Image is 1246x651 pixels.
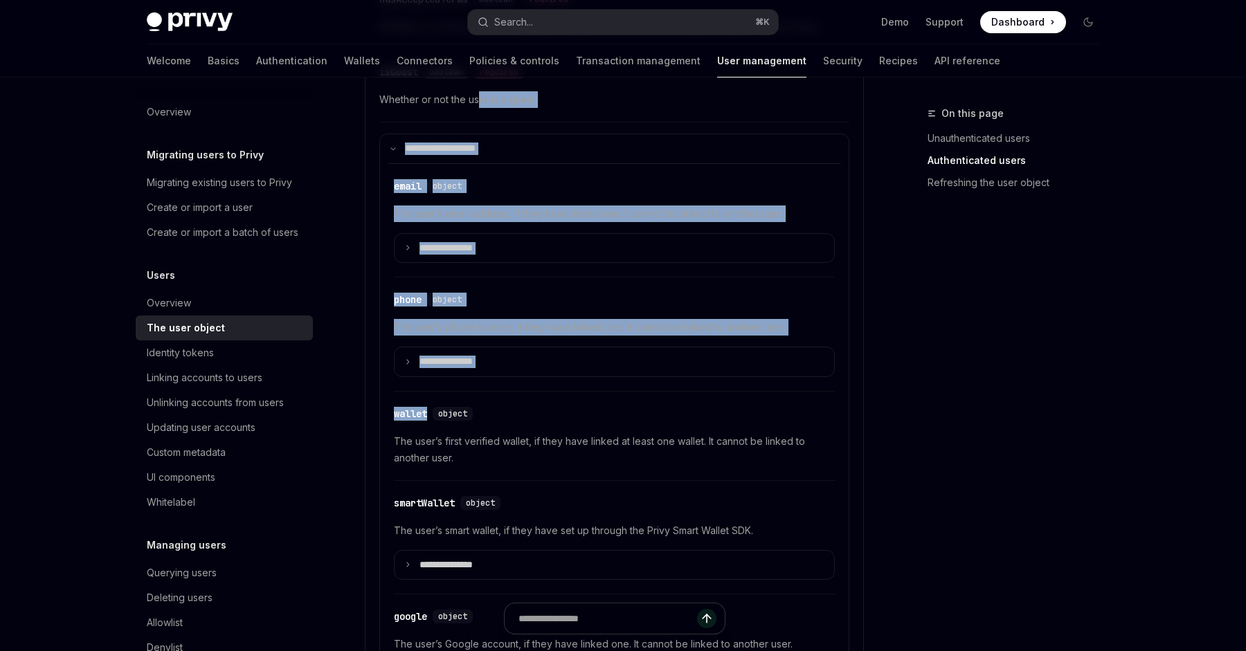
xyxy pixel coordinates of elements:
[394,293,422,306] div: phone
[879,44,918,77] a: Recipes
[469,44,559,77] a: Policies & controls
[394,522,835,539] span: The user’s smart wallet, if they have set up through the Privy Smart Wallet SDK.
[136,390,313,415] a: Unlinking accounts from users
[928,172,1110,194] a: Refreshing the user object
[147,419,255,436] div: Updating user accounts
[717,44,806,77] a: User management
[881,15,909,29] a: Demo
[468,10,778,35] button: Search...⌘K
[147,369,262,386] div: Linking accounts to users
[147,565,217,581] div: Querying users
[136,490,313,515] a: Whitelabel
[136,465,313,490] a: UI components
[136,291,313,315] a: Overview
[394,179,422,193] div: email
[438,408,467,419] span: object
[928,149,1110,172] a: Authenticated users
[136,340,313,365] a: Identity tokens
[397,44,453,77] a: Connectors
[147,589,213,606] div: Deleting users
[466,497,495,508] span: object
[394,407,427,421] div: wallet
[518,603,697,634] input: Ask a question...
[147,224,298,241] div: Create or import a batch of users
[147,295,191,311] div: Overview
[136,440,313,465] a: Custom metadata
[136,195,313,220] a: Create or import a user
[147,44,191,77] a: Welcome
[755,17,770,28] span: ⌘ K
[926,15,964,29] a: Support
[147,394,284,411] div: Unlinking accounts from users
[147,104,191,120] div: Overview
[147,444,226,461] div: Custom metadata
[928,127,1110,149] a: Unauthenticated users
[147,147,264,163] h5: Migrating users to Privy
[344,44,380,77] a: Wallets
[394,205,835,222] span: The user’s email address, if they have linked one. It cannot be linked to another user.
[147,267,175,284] h5: Users
[147,12,233,32] img: dark logo
[136,170,313,195] a: Migrating existing users to Privy
[823,44,863,77] a: Security
[394,319,835,336] span: The user’s phone number, if they have linked one. It cannot be linked to another user.
[147,174,292,191] div: Migrating existing users to Privy
[147,494,195,511] div: Whitelabel
[147,345,214,361] div: Identity tokens
[136,365,313,390] a: Linking accounts to users
[147,199,253,216] div: Create or import a user
[136,585,313,610] a: Deleting users
[494,14,533,30] div: Search...
[433,294,462,305] span: object
[136,610,313,635] a: Allowlist
[991,15,1045,29] span: Dashboard
[136,415,313,440] a: Updating user accounts
[136,100,313,125] a: Overview
[934,44,1000,77] a: API reference
[136,315,313,340] a: The user object
[980,11,1066,33] a: Dashboard
[136,220,313,245] a: Create or import a batch of users
[256,44,327,77] a: Authentication
[1077,11,1099,33] button: Toggle dark mode
[433,181,462,192] span: object
[147,614,183,631] div: Allowlist
[379,91,849,108] span: Whether or not the user is a guest
[941,105,1004,122] span: On this page
[576,44,701,77] a: Transaction management
[147,320,225,336] div: The user object
[394,433,835,466] span: The user’s first verified wallet, if they have linked at least one wallet. It cannot be linked to...
[697,609,716,628] button: Send message
[147,469,215,486] div: UI components
[394,496,455,510] div: smartWallet
[208,44,240,77] a: Basics
[136,560,313,585] a: Querying users
[147,537,226,553] h5: Managing users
